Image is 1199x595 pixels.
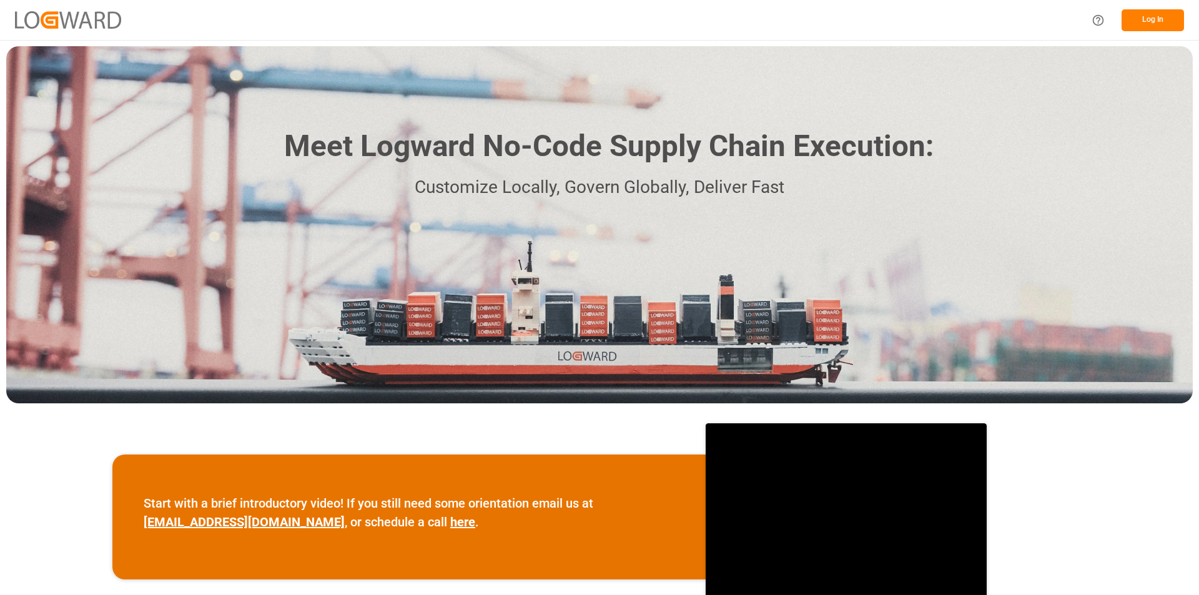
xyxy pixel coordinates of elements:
[450,514,475,529] a: here
[144,494,674,531] p: Start with a brief introductory video! If you still need some orientation email us at , or schedu...
[1122,9,1184,31] button: Log In
[284,124,934,169] h1: Meet Logward No-Code Supply Chain Execution:
[15,11,121,28] img: Logward_new_orange.png
[1084,6,1112,34] button: Help Center
[265,174,934,202] p: Customize Locally, Govern Globally, Deliver Fast
[144,514,345,529] a: [EMAIL_ADDRESS][DOMAIN_NAME]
